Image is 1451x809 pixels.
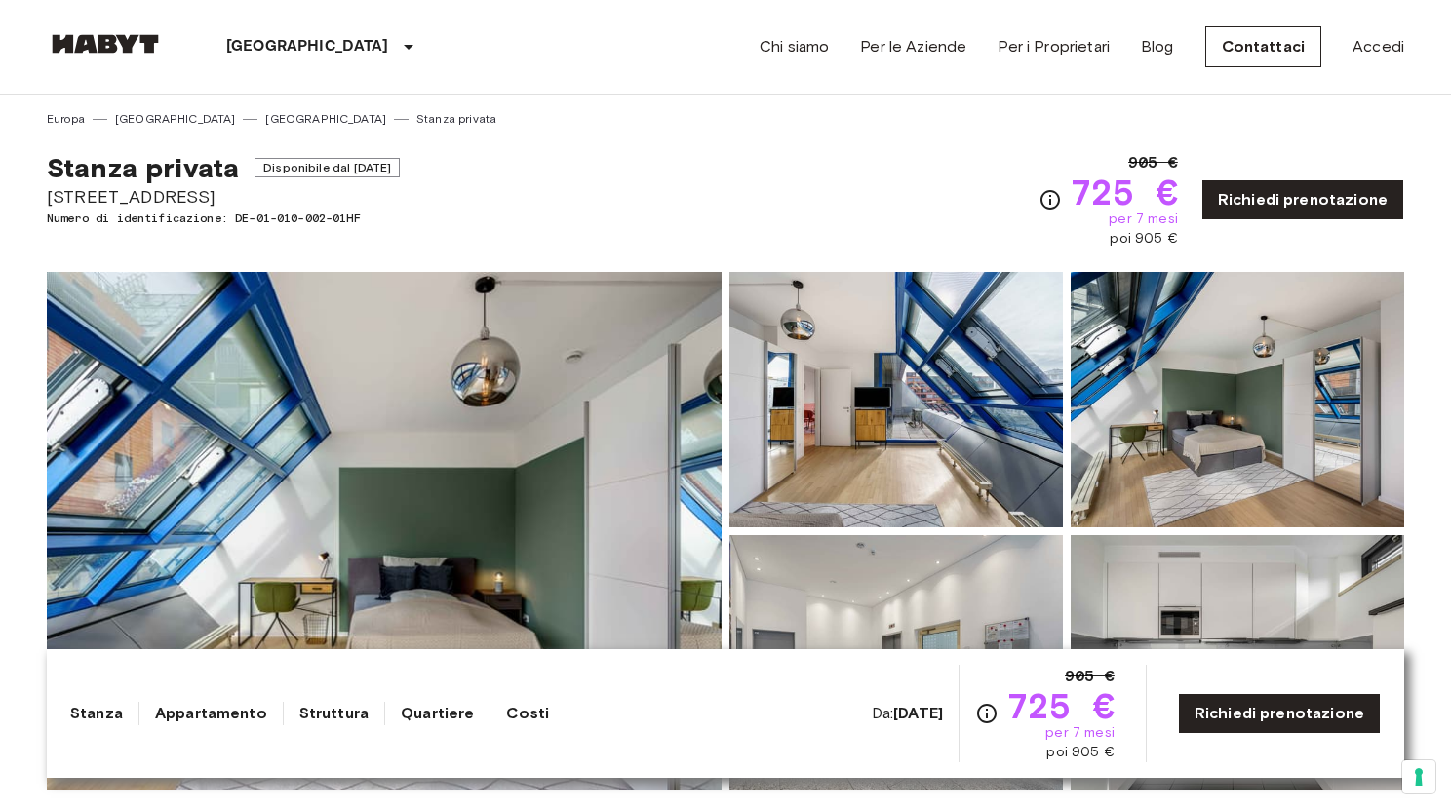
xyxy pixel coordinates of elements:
[299,702,369,725] a: Struttura
[1205,26,1322,67] a: Contattaci
[1065,665,1115,688] span: 905 €
[1201,179,1404,220] a: Richiedi prenotazione
[1402,760,1435,793] button: Your consent preferences for tracking technologies
[760,35,829,58] a: Chi siamo
[1110,229,1177,249] span: poi 905 €
[47,184,400,210] span: [STREET_ADDRESS]
[872,703,943,724] span: Da:
[1128,151,1178,174] span: 905 €
[47,272,722,790] img: Marketing picture of unit DE-01-010-002-01HF
[1045,723,1115,743] span: per 7 mesi
[729,272,1063,527] img: Picture of unit DE-01-010-002-01HF
[1006,688,1115,723] span: 725 €
[47,210,400,227] span: Numero di identificazione: DE-01-010-002-01HF
[47,151,239,184] span: Stanza privata
[729,535,1063,790] img: Picture of unit DE-01-010-002-01HF
[115,110,236,128] a: [GEOGRAPHIC_DATA]
[416,110,496,128] a: Stanza privata
[1071,272,1404,527] img: Picture of unit DE-01-010-002-01HF
[860,35,966,58] a: Per le Aziende
[1039,188,1062,212] svg: Verifica i dettagli delle spese nella sezione 'Riassunto dei Costi'. Si prega di notare che gli s...
[893,704,943,722] b: [DATE]
[1178,693,1381,734] a: Richiedi prenotazione
[1070,174,1178,210] span: 725 €
[506,702,549,725] a: Costi
[47,110,85,128] a: Europa
[1046,743,1114,762] span: poi 905 €
[265,110,386,128] a: [GEOGRAPHIC_DATA]
[226,35,389,58] p: [GEOGRAPHIC_DATA]
[155,702,267,725] a: Appartamento
[47,34,164,54] img: Habyt
[70,702,123,725] a: Stanza
[401,702,474,725] a: Quartiere
[998,35,1110,58] a: Per i Proprietari
[1353,35,1404,58] a: Accedi
[1071,535,1404,790] img: Picture of unit DE-01-010-002-01HF
[1109,210,1178,229] span: per 7 mesi
[1141,35,1174,58] a: Blog
[975,702,999,725] svg: Verifica i dettagli delle spese nella sezione 'Riassunto dei Costi'. Si prega di notare che gli s...
[255,158,400,177] span: Disponibile dal [DATE]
